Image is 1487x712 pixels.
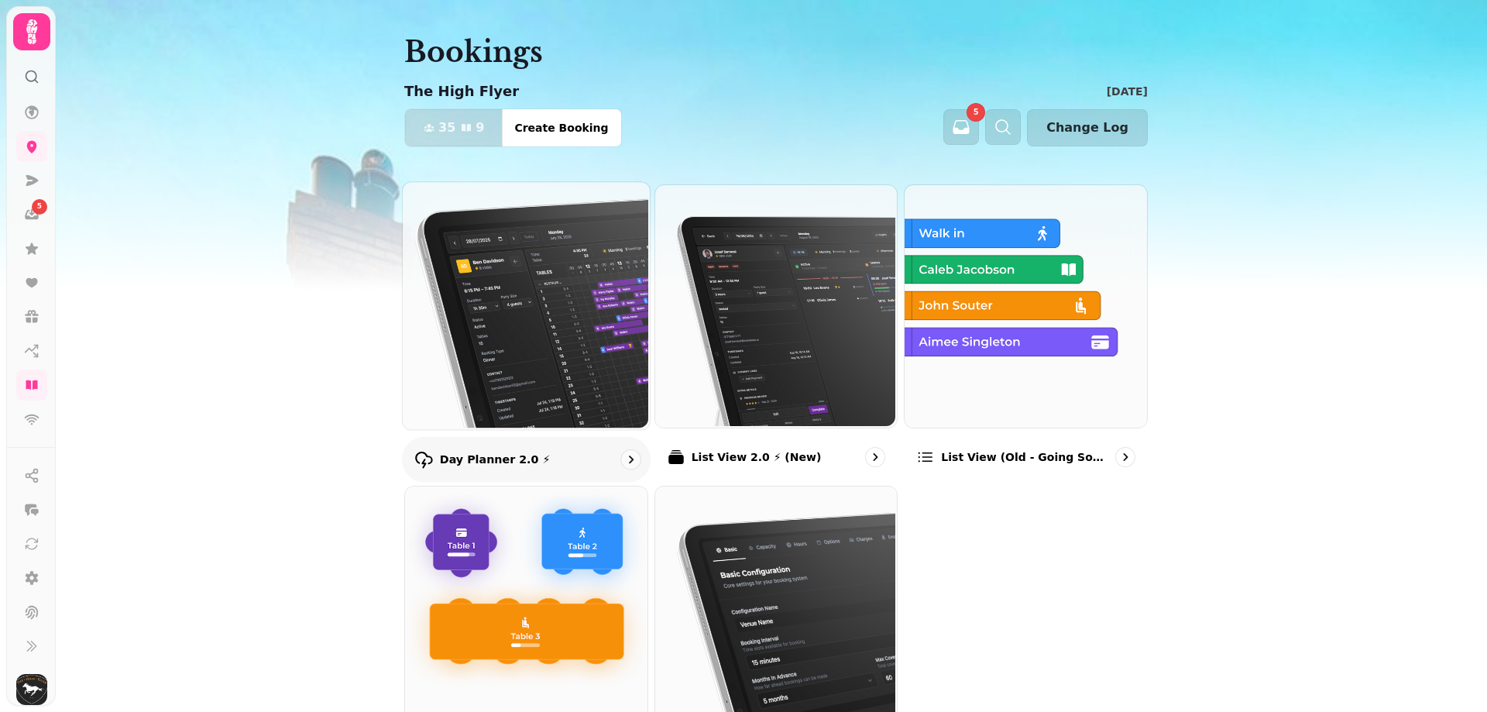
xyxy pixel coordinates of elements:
a: Day Planner 2.0 ⚡Day Planner 2.0 ⚡ [402,181,651,482]
span: 5 [37,201,42,212]
span: 5 [974,108,979,116]
span: 9 [476,122,484,134]
img: List view (Old - going soon) [903,184,1145,426]
span: Create Booking [514,122,608,133]
button: User avatar [13,674,50,705]
img: List View 2.0 ⚡ (New) [654,184,896,426]
p: [DATE] [1107,84,1148,99]
a: List view (Old - going soon)List view (Old - going soon) [904,184,1148,480]
svg: go to [623,452,638,467]
p: List View 2.0 ⚡ (New) [692,449,822,465]
p: Day Planner 2.0 ⚡ [440,452,551,467]
button: 359 [405,109,503,146]
img: Day Planner 2.0 ⚡ [401,181,648,428]
img: User avatar [16,674,47,705]
p: List view (Old - going soon) [941,449,1109,465]
button: Change Log [1027,109,1148,146]
button: Create Booking [502,109,620,146]
span: Change Log [1046,122,1128,134]
svg: go to [867,449,883,465]
a: List View 2.0 ⚡ (New)List View 2.0 ⚡ (New) [654,184,898,480]
a: 5 [16,199,47,230]
span: 35 [438,122,455,134]
svg: go to [1118,449,1133,465]
p: The High Flyer [404,81,519,102]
